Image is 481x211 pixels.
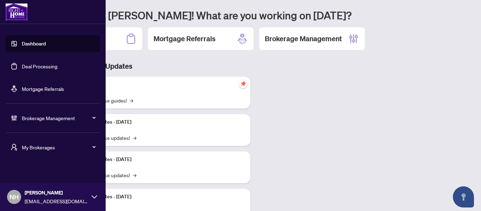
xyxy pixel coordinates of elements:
p: Platform Updates - [DATE] [74,193,245,201]
span: [PERSON_NAME] [25,189,88,197]
h3: Brokerage & Industry Updates [37,61,250,71]
button: Open asap [453,186,474,207]
p: Self-Help [74,81,245,89]
span: pushpin [239,80,248,88]
span: → [130,97,133,104]
span: [EMAIL_ADDRESS][DOMAIN_NAME] [25,197,88,205]
a: Dashboard [22,41,46,47]
a: Mortgage Referrals [22,86,64,92]
h1: Welcome back [PERSON_NAME]! What are you working on [DATE]? [37,8,473,22]
p: Platform Updates - [DATE] [74,156,245,163]
span: Brokerage Management [22,114,95,122]
img: logo [6,4,27,20]
span: My Brokerages [22,143,95,151]
a: Deal Processing [22,63,57,69]
h2: Mortgage Referrals [154,34,215,44]
span: user-switch [11,144,18,151]
span: → [133,171,136,179]
span: → [133,134,136,142]
h2: Brokerage Management [265,34,342,44]
span: NH [10,192,19,202]
p: Platform Updates - [DATE] [74,118,245,126]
